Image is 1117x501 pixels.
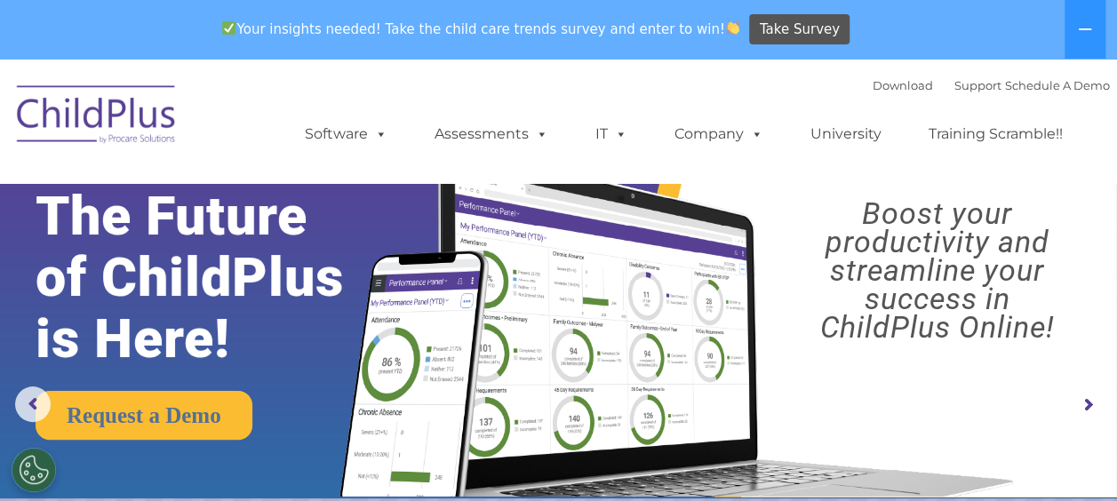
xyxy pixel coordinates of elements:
button: Cookies Settings [12,448,56,492]
span: Your insights needed! Take the child care trends survey and enter to win! [215,12,747,46]
span: Take Survey [760,14,840,45]
a: Software [287,116,405,152]
img: 👏 [726,21,739,35]
a: Request a Demo [36,391,252,440]
a: Support [954,78,1001,92]
a: Training Scramble!! [911,116,1081,152]
img: ChildPlus by Procare Solutions [8,73,186,162]
rs-layer: Boost your productivity and streamline your success in ChildPlus Online! [771,199,1103,341]
a: Schedule A Demo [1005,78,1110,92]
a: Take Survey [749,14,850,45]
a: Company [657,116,781,152]
img: ✅ [222,21,235,35]
span: Last name [247,117,301,131]
a: University [793,116,899,152]
span: Phone number [247,190,323,203]
font: | [873,78,1110,92]
a: Download [873,78,933,92]
a: Assessments [417,116,566,152]
rs-layer: The Future of ChildPlus is Here! [36,186,392,370]
a: IT [578,116,645,152]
